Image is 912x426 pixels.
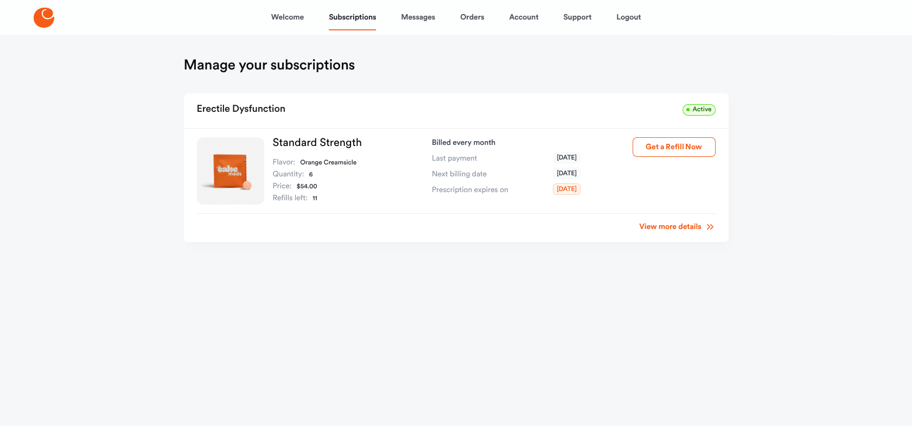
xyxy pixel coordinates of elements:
[300,157,356,169] dd: Orange Creamsicle
[329,4,376,30] a: Subscriptions
[273,137,362,148] a: Standard Strength
[432,137,615,148] p: Billed every month
[639,221,715,232] a: View more details
[683,104,715,116] span: Active
[553,183,581,195] span: [DATE]
[633,137,716,157] button: Get a Refill Now
[297,181,317,193] dd: $54.00
[432,169,487,180] span: Next billing date
[616,4,641,30] a: Logout
[432,153,477,164] span: Last payment
[460,4,484,30] a: Orders
[563,4,591,30] a: Support
[273,169,304,181] dt: Quantity:
[432,185,508,195] span: Prescription expires on
[197,137,264,205] img: Standard Strength
[309,169,313,181] dd: 6
[553,168,581,179] span: [DATE]
[553,152,581,163] span: [DATE]
[312,193,317,205] dd: 11
[184,56,355,74] h1: Manage your subscriptions
[271,4,304,30] a: Welcome
[401,4,435,30] a: Messages
[273,181,292,193] dt: Price:
[273,157,296,169] dt: Flavor:
[273,193,308,205] dt: Refills left:
[197,100,285,119] h2: Erectile Dysfunction
[509,4,538,30] a: Account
